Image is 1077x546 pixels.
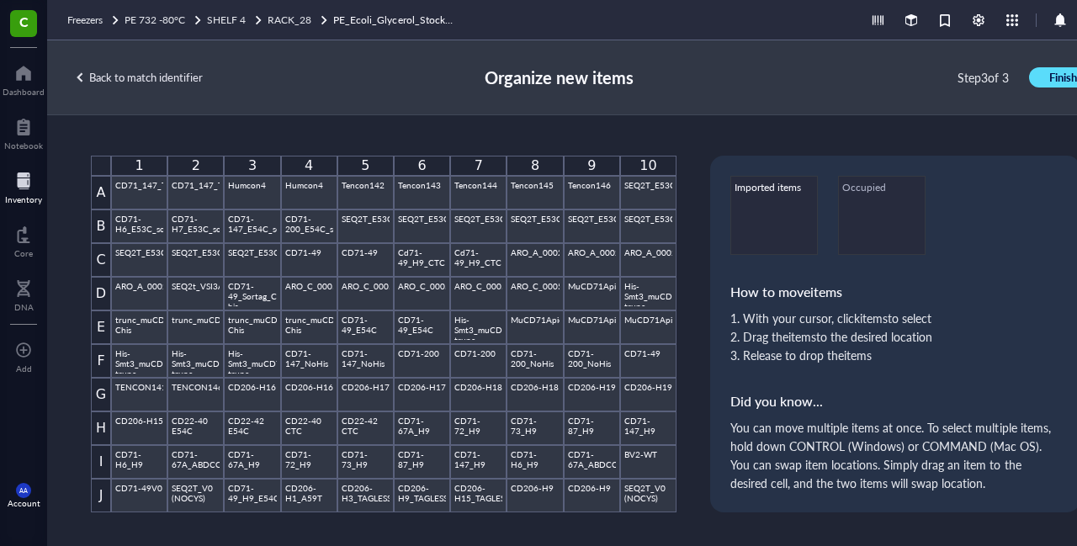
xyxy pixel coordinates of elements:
div: Cd71-49_H9_CTC [394,243,450,277]
div: F [91,344,111,378]
div: SEQ2T_E53C_HisW44T [224,243,280,277]
div: CD22-42 E54C [228,416,276,441]
div: CD71-147_NoHis [342,348,390,374]
div: CD71-49_Sortag_C-his [224,277,280,310]
div: CD71-67A_ABDCON12 [568,449,616,474]
div: His-Smt3_muCD71-trunc [167,344,224,378]
div: CD71-49_Sortag_C-his [228,281,276,306]
div: CD71-200_E54C_sortag_his [285,214,333,239]
div: CD206-H9 [568,483,616,508]
div: His-Smt3_muCD71-trunc [620,277,676,310]
div: MuCD71Apical/S221N224 [624,315,672,340]
div: CD22-40 CTC [285,416,333,441]
div: ARO_A_0002_HL00_R5_P01C12 [115,281,163,306]
div: CD71-49 [285,247,333,273]
div: CD206-H17 [342,382,390,407]
div: SEQ2T_E53C_HisW44R [167,243,224,277]
div: CD71-87_H9 [568,416,616,441]
div: CD71-H6_E53C_sortag_his [115,214,163,239]
div: BV2-WT [624,449,672,474]
div: CD71-200 [394,344,450,378]
div: CD71-H6_H9 [511,449,559,474]
div: Cd71-49_H9_CTC [454,247,502,273]
div: His-Smt3_muCD71-trunc [224,344,280,378]
div: CD71-49V0 [111,479,167,512]
div: CD206-H15_TAGLESS [450,479,507,512]
div: Tencon144 [454,180,502,205]
div: CD71-147_H9 [620,411,676,445]
div: 3 [224,156,280,176]
a: SHELF 4RACK_28 [207,12,330,29]
div: His-Smt3_muCD71-trunc [450,310,507,344]
div: ARO_C_0005_HL01_R9_P01B12 [285,281,333,306]
div: CD206-H18 [507,378,563,411]
div: CD71-200_E54C_sortag_his [281,209,337,243]
div: Tencon144 [450,176,507,209]
span: Finish [1049,70,1077,85]
div: SEQ2T_E53C_HisW44R [172,247,220,273]
div: SEQ2t_VSI3A [167,277,224,310]
div: You can swap item locations. Simply drag an item to the desired cell, and the two items will swap... [730,455,1060,492]
div: Add [16,363,32,374]
div: CD206-H3_TAGLESS [342,483,390,508]
div: CD71-49_E54C [398,315,446,340]
div: Tencon146 [564,176,620,209]
div: CD71-67A_ABDCON12 [564,445,620,479]
div: Cd71-49_H9_CTC [450,243,507,277]
div: ARO_C_0005_HL02_R9_P01C6 [511,281,559,306]
div: trunc_muCD71-Chis [111,310,167,344]
div: CD206-H9 [511,483,559,508]
div: CD206-H15 [111,411,167,445]
div: Step 3 of 3 [958,68,1009,87]
div: 5 [337,156,394,176]
div: 9 [564,156,620,176]
div: Tencon142 [337,176,394,209]
div: Did you know... [730,391,1060,411]
div: CD71-147_H9 [624,416,672,441]
div: CD206-H16 [224,378,280,411]
div: Dashboard [3,87,45,97]
div: Tencon145 [507,176,563,209]
div: CD71-87_H9 [394,445,450,479]
div: SEQ2T_E53C_HisW44A [337,209,394,243]
div: ARO_A_0002_HL00_R5_P01C12 [111,277,167,310]
div: CD71_147_TG_ctermGGLLQGAGG [115,180,163,205]
div: Inventory [5,194,42,204]
div: CD206-H19 [568,382,616,407]
div: SEQ2T_E53C_HisW44N [624,214,672,239]
div: trunc_muCD71_Nhis [167,310,224,344]
div: MuCD71Apical/S221N224 [507,310,563,344]
div: CD71-72_H9 [285,449,333,474]
div: CD71-49_E54C [394,310,450,344]
div: BV2-WT [620,445,676,479]
span: PE 732 -80°C [125,13,185,27]
div: CD22-42 CTC [342,416,390,441]
div: CD71-49_E54C [342,315,390,340]
div: C [91,243,111,277]
div: CD71-H6_H9 [507,445,563,479]
div: Tencon142 [342,180,390,205]
a: DNA [14,275,34,312]
div: CD71-49 [337,243,394,277]
div: Humcon4 [224,176,280,209]
a: Notebook [4,114,43,151]
div: SEQ2T_E53C_sortag_his [624,180,672,205]
div: Cd71-49_H9_CTC [398,247,446,273]
div: CD206-H16 [228,382,276,407]
div: CD206-H15_TAGLESS [454,483,502,508]
div: ARO_C_0005_HL02_R9_P01C7 [394,277,450,310]
span: Freezers [67,13,103,27]
div: CD206-H16 [285,382,333,407]
div: SEQ2T_E53C_HisW44L [564,209,620,243]
div: 10 [620,156,676,176]
div: His-Smt3_muCD71-trunc [172,348,220,374]
div: MuCD71Apical/S221N224 [620,310,676,344]
div: CD206-H19 [620,378,676,411]
div: A [91,176,111,209]
div: 2 [167,156,224,176]
span: AA [19,487,28,495]
div: CD71-147_H9 [450,445,507,479]
div: E [91,310,111,344]
div: CD71-67A_H9 [228,449,276,474]
div: SEQ2T_V0 (NOCYS) [624,483,672,508]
